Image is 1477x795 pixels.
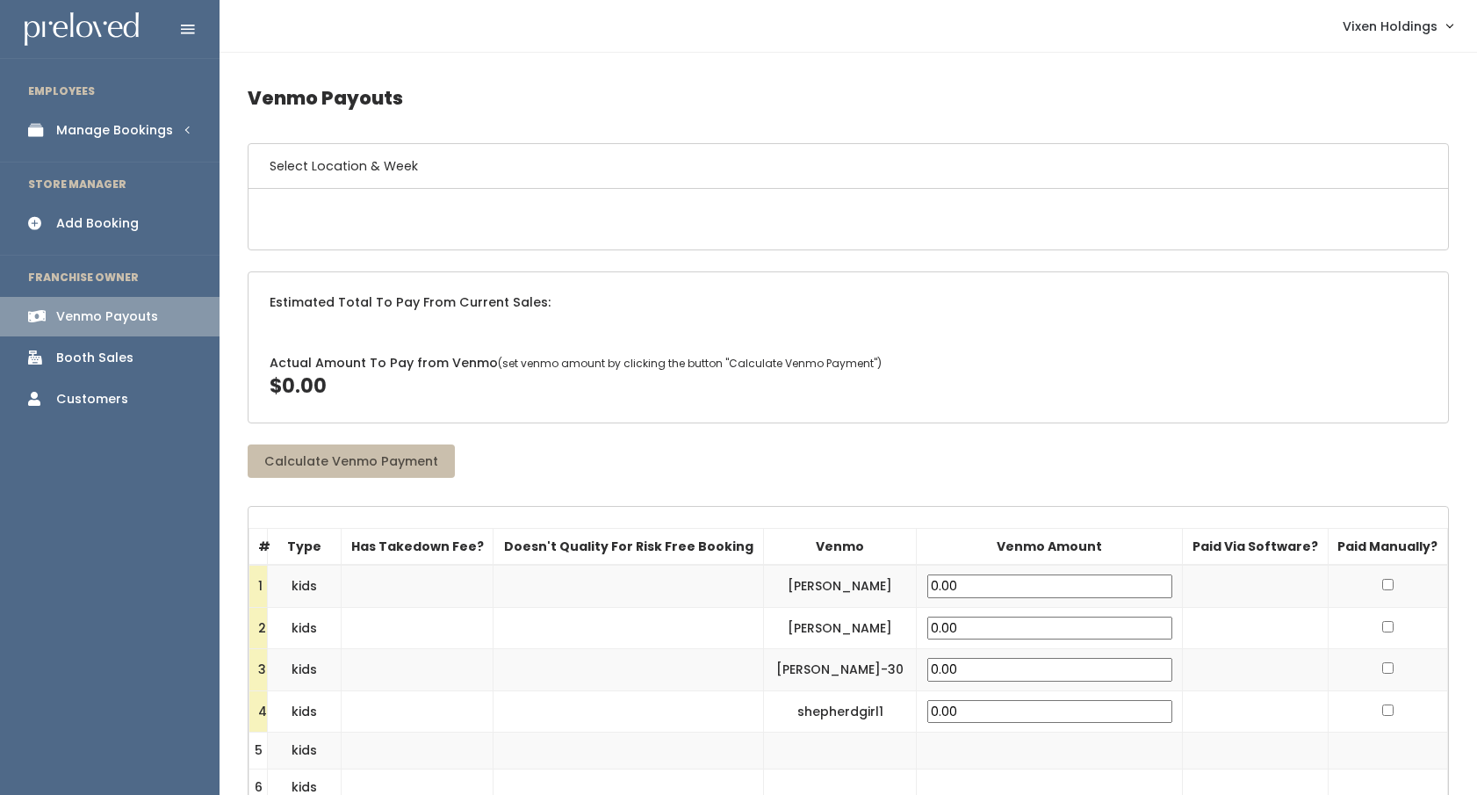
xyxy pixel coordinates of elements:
[56,349,133,367] div: Booth Sales
[56,121,173,140] div: Manage Bookings
[494,528,764,565] th: Doesn't Quality For Risk Free Booking
[25,12,139,47] img: preloved logo
[341,528,494,565] th: Has Takedown Fee?
[764,565,917,607] td: [PERSON_NAME]
[249,649,268,691] td: 3
[917,528,1183,565] th: Venmo Amount
[249,690,268,733] td: 4
[56,390,128,408] div: Customers
[764,649,917,691] td: [PERSON_NAME]-30
[270,372,327,400] span: $0.00
[268,690,342,733] td: kids
[249,733,268,770] td: 5
[1183,528,1329,565] th: Paid Via Software?
[764,690,917,733] td: shepherdgirl1
[268,733,342,770] td: kids
[268,607,342,649] td: kids
[268,565,342,607] td: kids
[56,214,139,233] div: Add Booking
[268,649,342,691] td: kids
[249,333,1448,422] div: Actual Amount To Pay from Venmo
[248,74,1449,122] h4: Venmo Payouts
[249,272,1448,333] div: Estimated Total To Pay From Current Sales:
[1325,7,1470,45] a: Vixen Holdings
[56,307,158,326] div: Venmo Payouts
[248,444,455,478] button: Calculate Venmo Payment
[1328,528,1447,565] th: Paid Manually?
[764,528,917,565] th: Venmo
[764,607,917,649] td: [PERSON_NAME]
[249,144,1448,189] h6: Select Location & Week
[268,528,342,565] th: Type
[498,356,882,371] span: (set venmo amount by clicking the button "Calculate Venmo Payment")
[1343,17,1437,36] span: Vixen Holdings
[249,607,268,649] td: 2
[249,565,268,607] td: 1
[249,528,268,565] th: #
